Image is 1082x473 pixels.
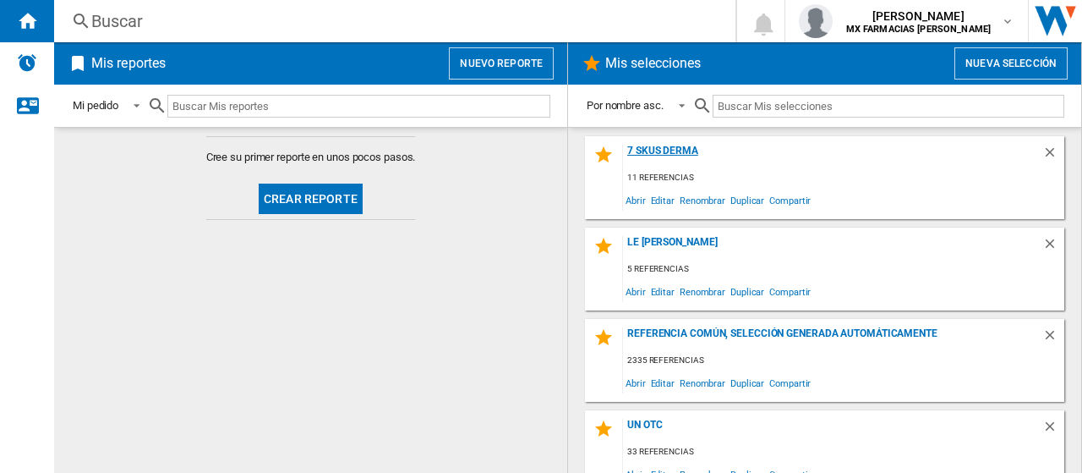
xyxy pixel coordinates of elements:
[648,371,677,394] span: Editar
[623,442,1064,463] div: 33 referencias
[623,327,1042,350] div: Referencia común, selección generada automáticamente
[623,350,1064,371] div: 2335 referencias
[1042,236,1064,259] div: Borrar
[88,47,169,80] h2: Mis reportes
[728,371,767,394] span: Duplicar
[623,280,648,303] span: Abrir
[167,95,550,118] input: Buscar Mis reportes
[846,8,992,25] span: [PERSON_NAME]
[623,419,1042,442] div: UN OTC
[449,47,554,80] button: Nuevo reporte
[648,189,677,212] span: Editar
[623,189,648,212] span: Abrir
[728,280,767,303] span: Duplicar
[767,371,813,394] span: Compartir
[17,52,37,73] img: alerts-logo.svg
[623,168,1064,189] div: 11 referencias
[1042,327,1064,350] div: Borrar
[799,4,833,38] img: profile.jpg
[623,259,1064,280] div: 5 referencias
[713,95,1064,118] input: Buscar Mis selecciones
[623,145,1042,168] div: 7 SKUS DERMA
[1042,419,1064,442] div: Borrar
[846,24,992,35] b: MX FARMACIAS [PERSON_NAME]
[602,47,705,80] h2: Mis selecciones
[728,189,767,212] span: Duplicar
[91,9,691,33] div: Buscar
[954,47,1068,80] button: Nueva selección
[73,99,118,112] div: Mi pedido
[623,236,1042,259] div: Le [PERSON_NAME]
[206,150,416,165] span: Cree su primer reporte en unos pocos pasos.
[623,371,648,394] span: Abrir
[677,189,728,212] span: Renombrar
[259,184,363,214] button: Crear reporte
[648,280,677,303] span: Editar
[767,280,813,303] span: Compartir
[1042,145,1064,168] div: Borrar
[677,371,728,394] span: Renombrar
[767,189,813,212] span: Compartir
[587,99,664,112] div: Por nombre asc.
[677,280,728,303] span: Renombrar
